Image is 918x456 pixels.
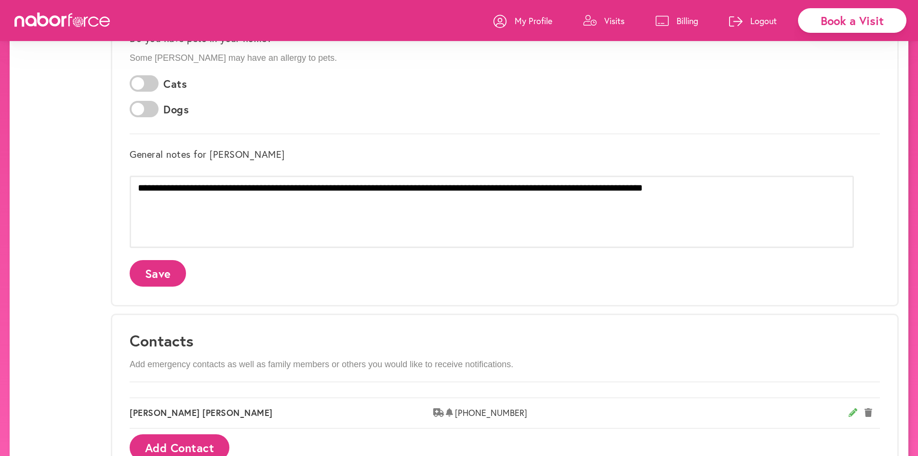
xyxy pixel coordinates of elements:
label: Do you have pets in your home? [130,33,272,44]
label: General notes for [PERSON_NAME] [130,149,285,160]
a: Billing [655,6,698,35]
label: Dogs [163,103,189,116]
span: [PHONE_NUMBER] [455,408,849,418]
p: Logout [750,15,777,27]
div: Book a Visit [798,8,906,33]
label: Cats [163,78,187,90]
p: Billing [677,15,698,27]
a: Logout [729,6,777,35]
p: Add emergency contacts as well as family members or others you would like to receive notifications. [130,359,880,370]
p: My Profile [515,15,552,27]
a: My Profile [493,6,552,35]
p: Visits [604,15,625,27]
h3: Contacts [130,332,880,350]
span: [PERSON_NAME] [PERSON_NAME] [130,408,433,418]
p: Some [PERSON_NAME] may have an allergy to pets. [130,53,880,64]
button: Save [130,260,186,287]
a: Visits [583,6,625,35]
